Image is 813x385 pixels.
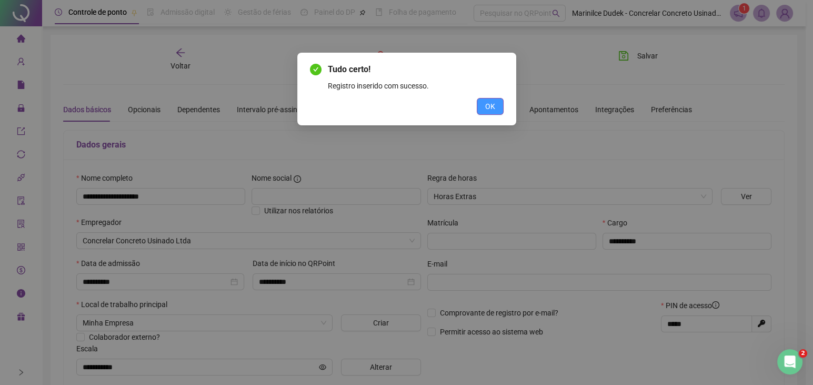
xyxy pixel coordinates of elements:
span: Registro inserido com sucesso. [328,82,429,90]
span: Tudo certo! [328,64,370,74]
iframe: Intercom live chat [777,349,802,374]
button: OK [477,98,504,115]
span: check-circle [310,64,322,75]
span: 2 [799,349,807,358]
span: OK [485,101,495,112]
